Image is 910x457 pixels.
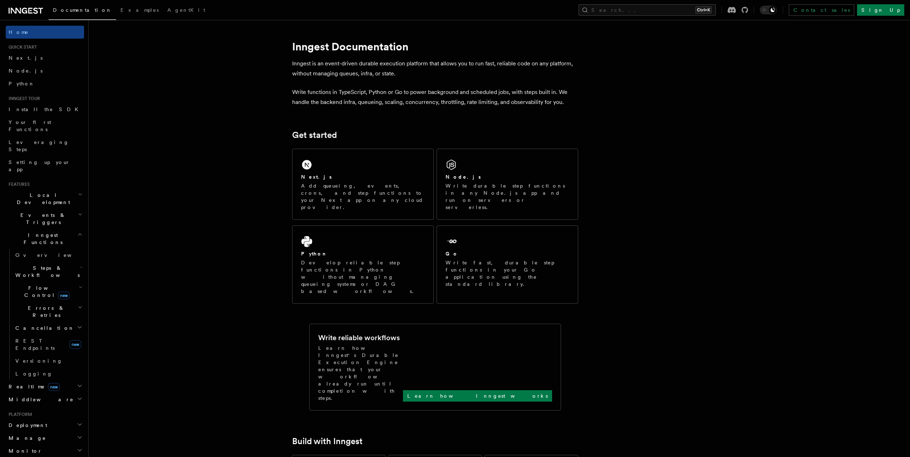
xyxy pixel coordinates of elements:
span: Leveraging Steps [9,139,69,152]
span: Manage [6,434,46,442]
button: Manage [6,432,84,444]
h2: Go [446,250,458,257]
button: Middleware [6,393,84,406]
a: Logging [13,367,84,380]
span: Logging [15,371,53,377]
a: Install the SDK [6,103,84,116]
h2: Node.js [446,173,481,180]
a: Node.jsWrite durable step functions in any Node.js app and run on servers or serverless. [437,149,578,220]
p: Inngest is an event-driven durable execution platform that allows you to run fast, reliable code ... [292,59,578,79]
span: Cancellation [13,324,74,332]
span: REST Endpoints [15,338,55,351]
a: Overview [13,249,84,262]
a: Versioning [13,354,84,367]
a: Learn how Inngest works [403,390,552,402]
a: Home [6,26,84,39]
span: Errors & Retries [13,304,78,319]
span: Realtime [6,383,60,390]
span: Steps & Workflows [13,264,80,279]
span: Local Development [6,192,78,206]
span: Quick start [6,44,37,50]
button: Errors & Retries [13,302,84,322]
button: Toggle dark mode [760,6,777,14]
button: Cancellation [13,322,84,334]
span: Documentation [53,7,112,13]
a: Build with Inngest [292,436,363,446]
a: Contact sales [789,4,854,16]
button: Local Development [6,189,84,209]
span: new [48,383,60,391]
span: Setting up your app [9,159,70,172]
div: Inngest Functions [6,249,84,380]
a: Setting up your app [6,156,84,176]
span: Home [9,29,29,36]
span: Your first Functions [9,119,51,132]
span: Middleware [6,396,74,403]
span: Events & Triggers [6,212,78,226]
span: Examples [120,7,159,13]
a: Your first Functions [6,116,84,136]
span: Flow Control [13,284,79,299]
span: Python [9,81,35,86]
a: Examples [116,2,163,19]
a: AgentKit [163,2,210,19]
kbd: Ctrl+K [695,6,712,14]
a: Sign Up [857,4,904,16]
span: Node.js [9,68,43,74]
a: Next.jsAdd queueing, events, crons, and step functions to your Next app on any cloud provider. [292,149,434,220]
span: Versioning [15,358,63,364]
span: Platform [6,412,32,417]
h2: Write reliable workflows [318,333,400,343]
p: Write fast, durable step functions in your Go application using the standard library. [446,259,569,288]
button: Realtimenew [6,380,84,393]
a: Next.js [6,51,84,64]
p: Write functions in TypeScript, Python or Go to power background and scheduled jobs, with steps bu... [292,87,578,107]
span: Features [6,182,30,187]
span: new [58,292,70,299]
p: Learn how Inngest's Durable Execution Engine ensures that your workflow already run until complet... [318,344,403,402]
p: Learn how Inngest works [407,392,548,399]
h2: Next.js [301,173,332,180]
h2: Python [301,250,328,257]
span: Install the SDK [9,106,83,112]
button: Inngest Functions [6,229,84,249]
a: GoWrite fast, durable step functions in your Go application using the standard library. [437,225,578,304]
a: REST Endpointsnew [13,334,84,354]
button: Events & Triggers [6,209,84,229]
a: Leveraging Steps [6,136,84,156]
span: AgentKit [167,7,205,13]
span: Monitor [6,447,42,454]
span: Inngest Functions [6,232,77,246]
button: Steps & Workflows [13,262,84,282]
span: Overview [15,252,89,258]
p: Develop reliable step functions in Python without managing queueing systems or DAG based workflows. [301,259,425,295]
button: Flow Controlnew [13,282,84,302]
button: Deployment [6,419,84,432]
span: Deployment [6,422,47,429]
p: Add queueing, events, crons, and step functions to your Next app on any cloud provider. [301,182,425,211]
a: Node.js [6,64,84,77]
a: Documentation [49,2,116,20]
span: Next.js [9,55,43,61]
span: Inngest tour [6,96,40,101]
a: Python [6,77,84,90]
button: Search...Ctrl+K [579,4,716,16]
p: Write durable step functions in any Node.js app and run on servers or serverless. [446,182,569,211]
span: new [69,340,81,349]
h1: Inngest Documentation [292,40,578,53]
a: Get started [292,130,337,140]
a: PythonDevelop reliable step functions in Python without managing queueing systems or DAG based wo... [292,225,434,304]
